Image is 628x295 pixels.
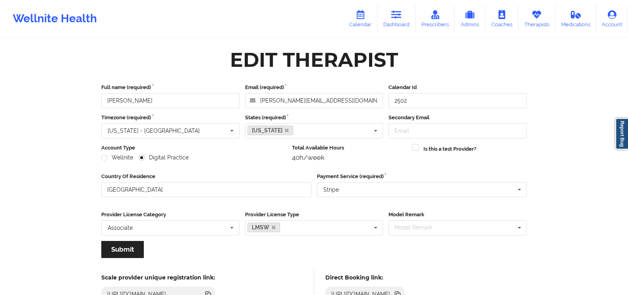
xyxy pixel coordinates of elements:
div: Associate [108,225,133,231]
a: Therapists [518,6,555,32]
a: [US_STATE] [247,126,294,135]
a: LMSW [247,223,280,232]
div: Stripe [323,187,339,192]
a: Prescribers [415,6,455,32]
button: Submit [101,241,144,258]
label: Account Type [101,144,286,152]
a: Account [596,6,628,32]
div: Edit Therapist [230,47,398,72]
div: 40h/week [292,153,407,161]
input: Calendar Id [388,93,527,108]
label: States (required) [245,114,383,122]
div: Model Remark [392,223,444,232]
input: Email [388,123,527,138]
div: [US_STATE] - [GEOGRAPHIC_DATA] [108,128,200,134]
label: Is this a test Provider? [423,145,476,153]
input: Email address [245,93,383,108]
label: Calendar Id [388,83,527,91]
label: Email (required) [245,83,383,91]
a: Medications [555,6,596,32]
a: Admins [454,6,485,32]
h5: Scale provider unique registration link: [101,274,215,281]
label: Provider License Type [245,211,383,219]
h5: Direct Booking link: [325,274,405,281]
a: Calendar [343,6,377,32]
label: Total Available Hours [292,144,407,152]
input: Full name [101,93,240,108]
label: Payment Service (required) [317,173,527,180]
a: Report Bug [615,118,628,149]
label: Secondary Email [388,114,527,122]
label: Full name (required) [101,83,240,91]
a: Dashboard [377,6,415,32]
label: Wellnite [101,154,133,161]
label: Model Remark [388,211,527,219]
a: Coaches [485,6,518,32]
label: Country Of Residence [101,173,311,180]
label: Digital Practice [139,154,189,161]
label: Timezone (required) [101,114,240,122]
label: Provider License Category [101,211,240,219]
